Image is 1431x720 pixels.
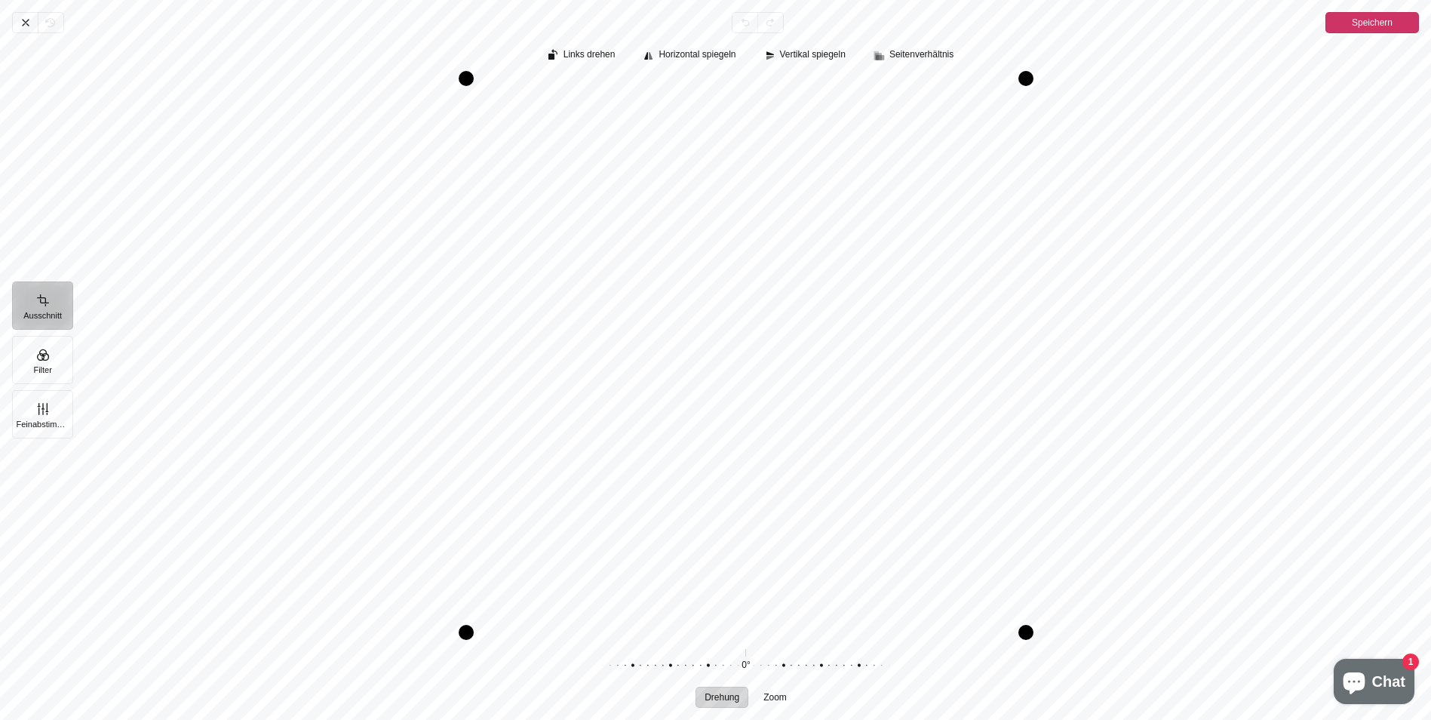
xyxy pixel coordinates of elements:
button: Vertikal spiegeln [757,45,855,66]
span: Horizontal spiegeln [659,50,735,60]
span: Drehung [705,693,739,702]
span: Speichern [1352,14,1393,32]
div: Drag left [459,78,474,632]
span: Seitenverhältnis [889,50,953,60]
div: Drag bottom [466,625,1026,640]
span: Vertikal spiegeln [780,50,846,60]
span: Links drehen [563,50,616,60]
div: Drag right [1018,78,1033,632]
span: Zoom [763,693,787,702]
div: Drag top [466,71,1026,86]
inbox-online-store-chat: Onlineshop-Chat von Shopify [1329,659,1419,708]
button: Seitenverhältnis [867,45,963,66]
button: Speichern [1325,12,1419,33]
button: Links drehen [541,45,625,66]
button: Horizontal spiegeln [636,45,745,66]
